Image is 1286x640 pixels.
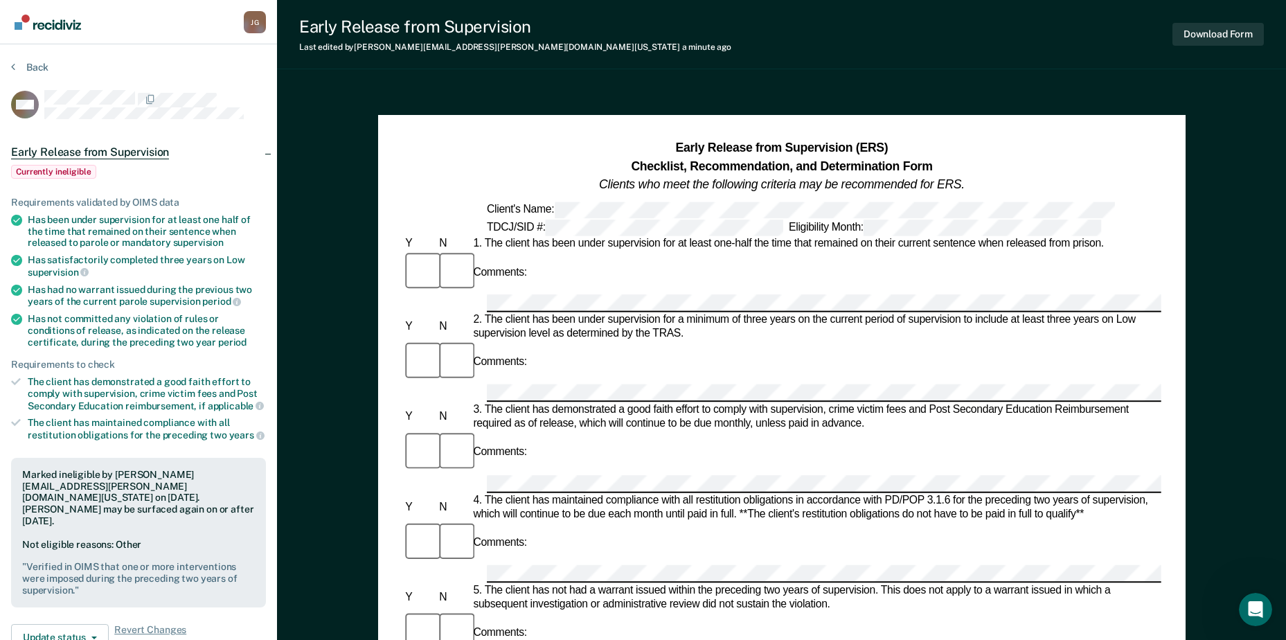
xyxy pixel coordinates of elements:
[238,22,263,47] div: Close
[599,177,965,191] em: Clients who meet the following criteria may be recommended for ERS.
[28,214,266,249] div: Has been under supervision for at least one half of the time that remained on their sentence when...
[484,202,1117,218] div: Client's Name:
[402,237,436,251] div: Y
[470,356,529,370] div: Comments:
[28,98,249,122] p: Hi [PERSON_NAME]
[11,165,96,179] span: Currently ineligible
[786,219,1104,235] div: Eligibility Month:
[11,359,266,371] div: Requirements to check
[436,501,470,515] div: N
[53,467,84,477] span: Home
[11,61,48,73] button: Back
[173,237,224,248] span: supervision
[208,400,264,411] span: applicable
[188,22,216,50] div: Profile image for Krysty
[136,22,163,50] img: Profile image for Rajan
[244,11,266,33] button: Profile dropdown button
[470,404,1161,431] div: 3. The client has demonstrated a good faith effort to comply with supervision, crime victim fees ...
[470,446,529,460] div: Comments:
[1172,23,1264,46] button: Download Form
[28,284,266,308] div: Has had no warrant issued during the previous two years of the current parole supervision
[22,469,255,527] div: Marked ineligible by [PERSON_NAME][EMAIL_ADDRESS][PERSON_NAME][DOMAIN_NAME][US_STATE] on [DATE]. ...
[436,411,470,425] div: N
[402,591,436,605] div: Y
[1239,593,1272,626] iframe: Intercom live chat
[299,17,731,37] div: Early Release from Supervision
[22,561,255,596] pre: " Verified in OIMS that one or more interventions were imposed during the preceding two years of ...
[470,237,1161,251] div: 1. The client has been under supervision for at least one-half the time that remained on their cu...
[28,254,266,278] div: Has satisfactorily completed three years on Low
[184,467,232,477] span: Messages
[484,219,786,235] div: TDCJ/SID #:
[28,175,231,189] div: Send us a message
[436,237,470,251] div: N
[28,267,89,278] span: supervision
[299,42,731,52] div: Last edited by [PERSON_NAME][EMAIL_ADDRESS][PERSON_NAME][DOMAIN_NAME][US_STATE]
[14,163,263,201] div: Send us a message
[402,501,436,515] div: Y
[229,429,265,441] span: years
[244,11,266,33] div: J G
[202,296,241,307] span: period
[28,417,266,441] div: The client has maintained compliance with all restitution obligations for the preceding two
[11,145,169,159] span: Early Release from Supervision
[15,15,81,30] img: Recidiviz
[470,314,1161,341] div: 2. The client has been under supervision for a minimum of three years on the current period of su...
[470,494,1161,521] div: 4. The client has maintained compliance with all restitution obligations in accordance with PD/PO...
[470,265,529,279] div: Comments:
[402,320,436,334] div: Y
[28,26,104,48] img: logo
[22,539,255,596] div: Not eligible reasons: Other
[675,141,888,154] strong: Early Release from Supervision (ERS)
[436,591,470,605] div: N
[162,22,190,50] img: Profile image for Kim
[402,411,436,425] div: Y
[682,42,732,52] span: a minute ago
[28,313,266,348] div: Has not committed any violation of rules or conditions of release, as indicated on the release ce...
[139,432,277,488] button: Messages
[436,320,470,334] div: N
[470,585,1161,612] div: 5. The client has not had a warrant issued within the preceding two years of supervision. This do...
[11,197,266,208] div: Requirements validated by OIMS data
[470,536,529,550] div: Comments:
[28,376,266,411] div: The client has demonstrated a good faith effort to comply with supervision, crime victim fees and...
[631,159,932,173] strong: Checklist, Recommendation, and Determination Form
[218,337,247,348] span: period
[28,122,249,145] p: How can we help?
